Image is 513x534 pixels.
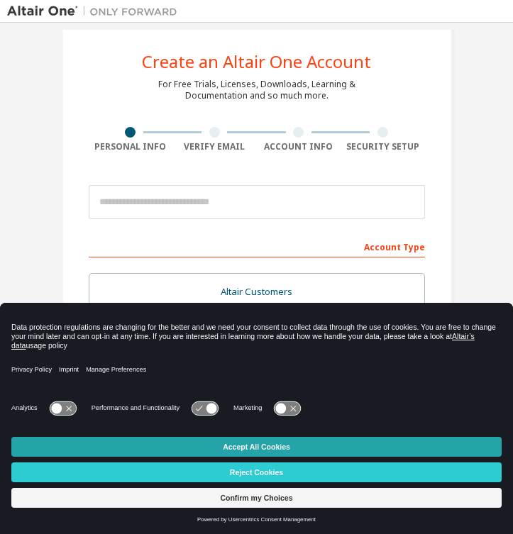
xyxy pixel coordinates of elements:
[172,141,257,152] div: Verify Email
[341,141,425,152] div: Security Setup
[142,53,371,70] div: Create an Altair One Account
[98,302,416,325] div: For existing customers looking to access software downloads, HPC resources, community, trainings ...
[158,79,355,101] div: For Free Trials, Licenses, Downloads, Learning & Documentation and so much more.
[89,235,425,257] div: Account Type
[98,282,416,302] div: Altair Customers
[257,141,341,152] div: Account Info
[89,141,173,152] div: Personal Info
[7,4,184,18] img: Altair One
